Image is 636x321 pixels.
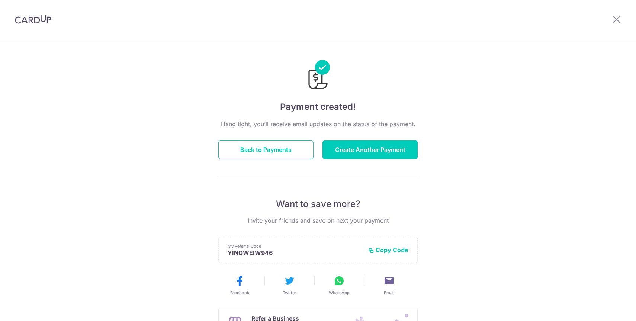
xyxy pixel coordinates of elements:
button: Create Another Payment [322,140,418,159]
p: YINGWEIW946 [228,249,362,257]
img: Payments [306,60,330,91]
h4: Payment created! [218,100,418,114]
button: Copy Code [368,246,408,254]
span: Email [384,290,395,296]
button: WhatsApp [317,275,361,296]
button: Twitter [267,275,311,296]
button: Email [367,275,411,296]
p: Invite your friends and save on next your payment [218,216,418,225]
span: Facebook [230,290,249,296]
span: WhatsApp [329,290,350,296]
img: CardUp [15,15,51,24]
p: My Referral Code [228,243,362,249]
p: Hang tight, you’ll receive email updates on the status of the payment. [218,120,418,128]
button: Back to Payments [218,140,314,159]
button: Facebook [218,275,261,296]
span: Twitter [283,290,296,296]
p: Want to save more? [218,198,418,210]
